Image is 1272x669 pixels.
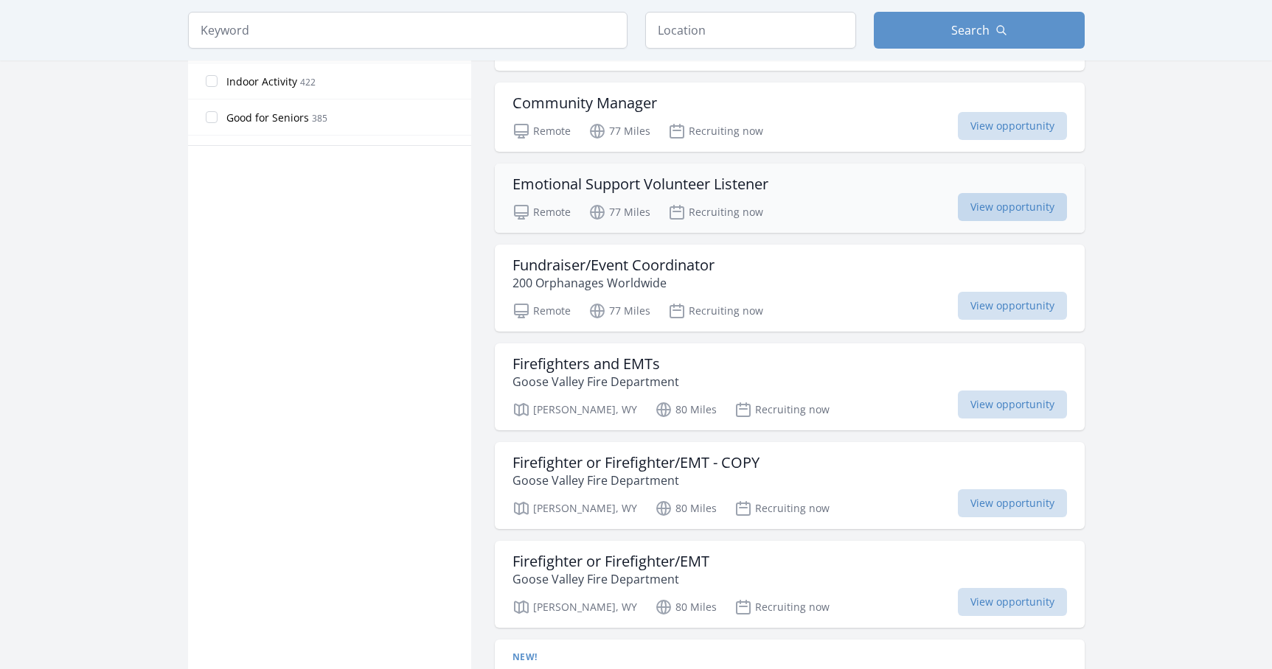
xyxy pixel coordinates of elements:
p: Recruiting now [734,500,830,517]
span: View opportunity [958,292,1067,320]
input: Good for Seniors 385 [206,111,218,123]
p: [PERSON_NAME], WY [512,401,637,418]
h3: Fundraiser/Event Coordinator [512,256,715,274]
span: 385 [312,112,327,125]
p: [PERSON_NAME], WY [512,500,637,517]
span: 422 [300,76,316,88]
p: Recruiting now [734,401,830,418]
p: Recruiting now [668,302,763,320]
p: Goose Valley Fire Department [512,472,760,489]
a: Emotional Support Volunteer Listener Remote 77 Miles Recruiting now View opportunity [495,164,1085,233]
p: 80 Miles [655,598,717,616]
span: View opportunity [958,390,1067,418]
h3: Firefighter or Firefighter/EMT - COPY [512,454,760,472]
p: Remote [512,302,571,320]
span: New! [512,651,538,663]
p: Goose Valley Fire Department [512,570,709,588]
p: Goose Valley Fire Department [512,373,679,390]
p: Recruiting now [668,122,763,140]
p: 200 Orphanages Worldwide [512,274,715,292]
a: Community Manager Remote 77 Miles Recruiting now View opportunity [495,83,1085,152]
span: Search [951,21,990,39]
p: Recruiting now [734,598,830,616]
p: Recruiting now [668,203,763,221]
span: View opportunity [958,588,1067,616]
span: View opportunity [958,489,1067,517]
p: Remote [512,122,571,140]
p: 80 Miles [655,401,717,418]
h3: Community Manager [512,94,657,112]
p: Remote [512,203,571,221]
span: Indoor Activity [226,74,297,89]
span: View opportunity [958,112,1067,140]
span: View opportunity [958,193,1067,221]
input: Location [645,12,856,49]
a: Firefighter or Firefighter/EMT Goose Valley Fire Department [PERSON_NAME], WY 80 Miles Recruiting... [495,541,1085,628]
a: Fundraiser/Event Coordinator 200 Orphanages Worldwide Remote 77 Miles Recruiting now View opportu... [495,245,1085,332]
p: 80 Miles [655,500,717,517]
a: Firefighters and EMTs Goose Valley Fire Department [PERSON_NAME], WY 80 Miles Recruiting now View... [495,343,1085,430]
a: Firefighter or Firefighter/EMT - COPY Goose Valley Fire Department [PERSON_NAME], WY 80 Miles Rec... [495,442,1085,529]
h3: Firefighters and EMTs [512,355,679,373]
h3: Firefighter or Firefighter/EMT [512,553,709,570]
p: 77 Miles [588,203,650,221]
input: Indoor Activity 422 [206,75,218,87]
h3: Emotional Support Volunteer Listener [512,175,768,193]
p: [PERSON_NAME], WY [512,598,637,616]
button: Search [874,12,1085,49]
span: Good for Seniors [226,111,309,125]
input: Keyword [188,12,628,49]
p: 77 Miles [588,302,650,320]
p: 77 Miles [588,122,650,140]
